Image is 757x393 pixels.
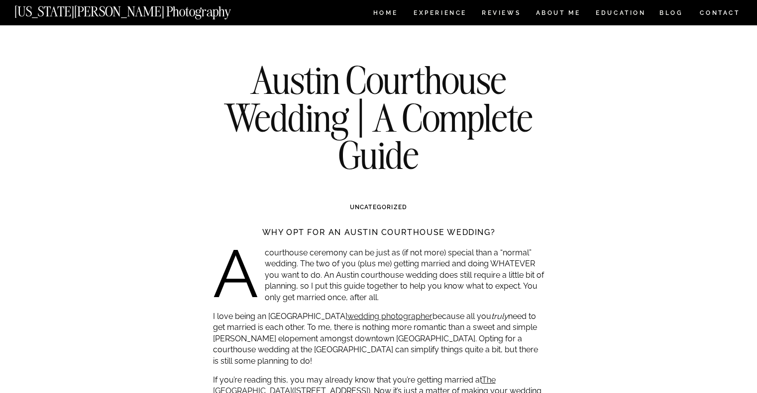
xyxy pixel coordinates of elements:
[536,10,581,18] a: ABOUT ME
[14,5,264,13] a: [US_STATE][PERSON_NAME] Photography
[595,10,647,18] a: EDUCATION
[350,204,408,211] a: Uncategorized
[659,10,683,18] a: BLOG
[213,247,545,303] p: A courthouse ceremony can be just as (if not more) special than a “normal” wedding. The two of yo...
[347,312,433,321] a: wedding photographer
[371,10,400,18] a: HOME
[491,312,508,321] em: truly
[198,61,559,174] h1: Austin Courthouse Wedding | A Complete Guide
[699,7,741,18] a: CONTACT
[213,311,545,367] p: I love being an [GEOGRAPHIC_DATA] because all you need to get married is each other. To me, there...
[414,10,466,18] a: Experience
[482,10,519,18] a: REVIEWS
[213,227,545,238] h3: Why opt for an Austin courthouse wedding?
